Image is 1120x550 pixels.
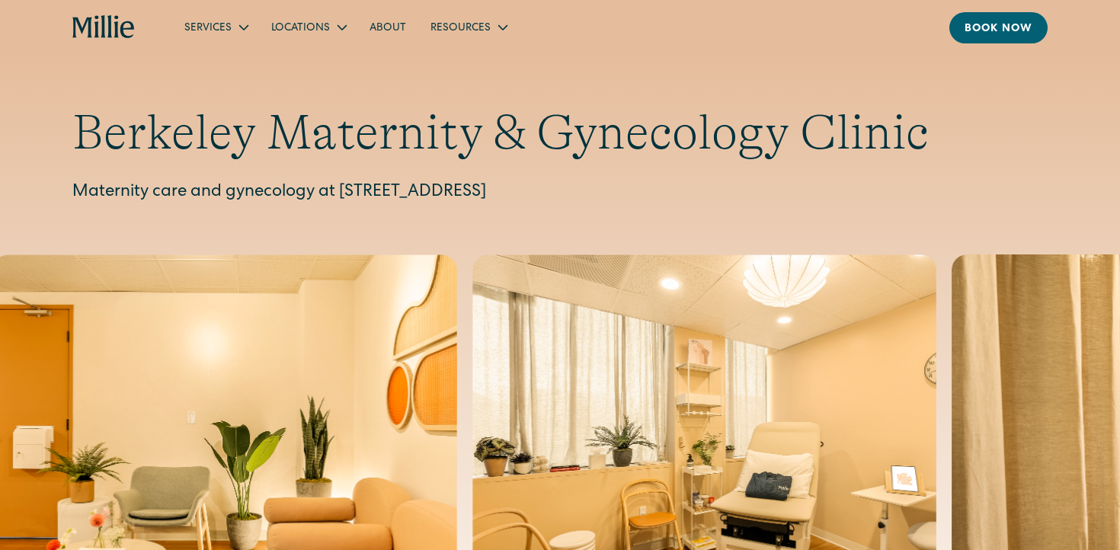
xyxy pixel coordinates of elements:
[965,21,1032,37] div: Book now
[259,14,357,40] div: Locations
[430,21,491,37] div: Resources
[72,181,1048,206] p: Maternity care and gynecology at [STREET_ADDRESS]
[72,104,1048,162] h1: Berkeley Maternity & Gynecology Clinic
[949,12,1048,43] a: Book now
[357,14,418,40] a: About
[271,21,330,37] div: Locations
[184,21,232,37] div: Services
[418,14,518,40] div: Resources
[172,14,259,40] div: Services
[72,15,136,40] a: home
